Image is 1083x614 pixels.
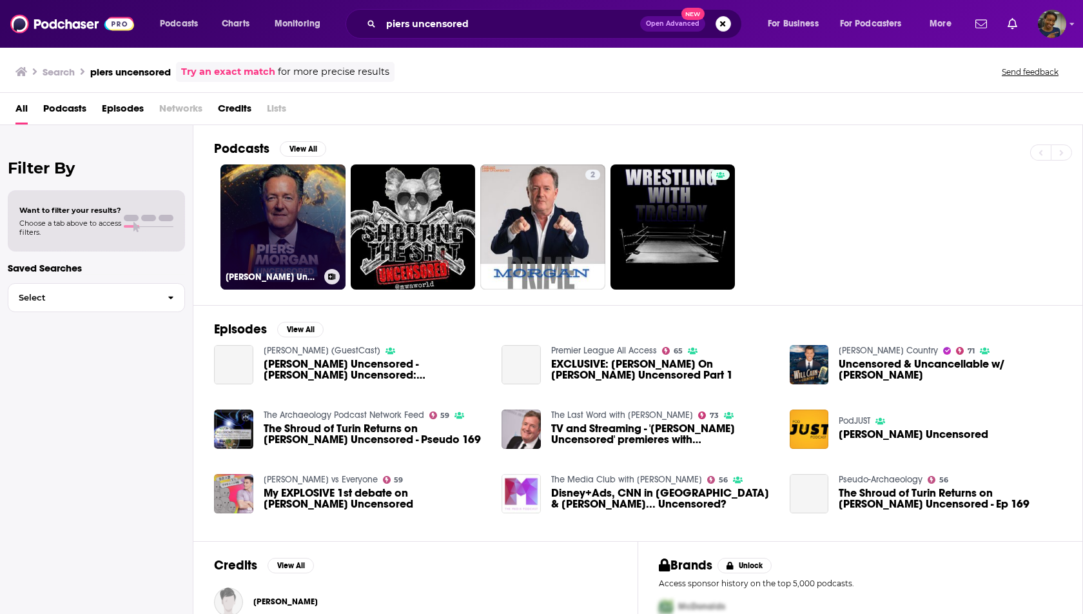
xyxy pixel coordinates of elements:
[551,359,774,381] span: EXCLUSIVE: [PERSON_NAME] On [PERSON_NAME] Uncensored Part 1
[264,423,487,445] span: The Shroud of Turin Returns on [PERSON_NAME] Uncensored - Pseudo 169
[839,415,870,426] a: PodJUST
[19,206,121,215] span: Want to filter your results?
[840,15,902,33] span: For Podcasters
[218,98,251,124] a: Credits
[480,164,605,290] a: 2
[956,347,975,355] a: 71
[151,14,215,34] button: open menu
[1002,13,1022,35] a: Show notifications dropdown
[214,557,314,573] a: CreditsView All
[253,597,318,607] span: [PERSON_NAME]
[214,141,326,157] a: PodcastsView All
[43,66,75,78] h3: Search
[551,423,774,445] a: TV and Streaming - 'Piers Morgan Uncensored' premieres with Trump interview
[264,488,487,510] span: My EXPLOSIVE 1st debate on [PERSON_NAME] Uncensored
[719,477,728,483] span: 56
[429,411,450,419] a: 59
[551,488,774,510] a: Disney+Ads, CNN in Ukraine & Piers Morgan... Uncensored?
[839,359,1062,381] a: Uncensored & Uncancellable w/ Piers Morgan
[214,474,253,513] img: My EXPLOSIVE 1st debate on Piers Morgan Uncensored
[839,488,1062,510] a: The Shroud of Turin Returns on Piers Morgan Uncensored - Ep 169
[253,597,318,607] a: Rachel Darvish
[928,476,948,484] a: 56
[662,347,683,355] a: 65
[10,12,134,36] a: Podchaser - Follow, Share and Rate Podcasts
[394,477,403,483] span: 59
[674,348,683,354] span: 65
[159,98,202,124] span: Networks
[1038,10,1066,38] button: Show profile menu
[678,601,725,612] span: McDonalds
[15,98,28,124] a: All
[502,410,541,449] img: TV and Streaming - 'Piers Morgan Uncensored' premieres with Trump interview
[222,15,249,33] span: Charts
[264,345,380,356] a: Penn Jillette (GuestCast)
[707,476,728,484] a: 56
[264,359,487,381] span: [PERSON_NAME] Uncensored - [PERSON_NAME] Uncensored: [PERSON_NAME]
[759,14,835,34] button: open menu
[214,141,269,157] h2: Podcasts
[214,321,324,337] a: EpisodesView All
[226,272,319,282] h3: [PERSON_NAME] Uncensored ✔️
[90,66,171,78] h3: piers uncensored
[264,488,487,510] a: My EXPLOSIVE 1st debate on Piers Morgan Uncensored
[502,474,541,513] img: Disney+Ads, CNN in Ukraine & Piers Morgan... Uncensored?
[790,474,829,513] a: The Shroud of Turin Returns on Piers Morgan Uncensored - Ep 169
[790,345,829,384] img: Uncensored & Uncancellable w/ Piers Morgan
[268,558,314,573] button: View All
[585,170,600,180] a: 2
[160,15,198,33] span: Podcasts
[1038,10,1066,38] span: Logged in as sabrinajohnson
[839,488,1062,510] span: The Shroud of Turin Returns on [PERSON_NAME] Uncensored - Ep 169
[681,8,705,20] span: New
[502,345,541,384] a: EXCLUSIVE: Ronaldo On Piers Morgan Uncensored Part 1
[939,477,948,483] span: 56
[383,476,404,484] a: 59
[717,558,772,573] button: Unlock
[214,345,253,384] a: Piers Morgan Uncensored - Piers Morgan Uncensored: Penn Jillette
[181,64,275,79] a: Try an exact match
[551,423,774,445] span: TV and Streaming - '[PERSON_NAME] Uncensored' premieres with [PERSON_NAME] interview
[214,321,267,337] h2: Episodes
[839,474,922,485] a: Pseudo-Archaeology
[280,141,326,157] button: View All
[790,410,829,449] img: Piers Morgan Uncensored
[214,557,257,573] h2: Credits
[551,345,657,356] a: Premier League All Access
[659,557,712,573] h2: Brands
[832,14,921,34] button: open menu
[640,16,705,32] button: Open AdvancedNew
[646,21,699,27] span: Open Advanced
[267,98,286,124] span: Lists
[998,66,1062,77] button: Send feedback
[19,219,121,237] span: Choose a tab above to access filters.
[277,322,324,337] button: View All
[930,15,951,33] span: More
[970,13,992,35] a: Show notifications dropdown
[43,98,86,124] span: Podcasts
[710,413,719,419] span: 73
[839,345,938,356] a: Will Cain Country
[275,15,320,33] span: Monitoring
[839,429,988,440] span: [PERSON_NAME] Uncensored
[381,14,640,34] input: Search podcasts, credits, & more...
[214,410,253,449] img: The Shroud of Turin Returns on Piers Morgan Uncensored - Pseudo 169
[8,159,185,177] h2: Filter By
[968,348,975,354] span: 71
[839,429,988,440] a: Piers Morgan Uncensored
[213,14,257,34] a: Charts
[551,359,774,381] a: EXCLUSIVE: Ronaldo On Piers Morgan Uncensored Part 1
[8,293,157,302] span: Select
[102,98,144,124] a: Episodes
[768,15,819,33] span: For Business
[264,410,424,421] a: The Archaeology Podcast Network Feed
[921,14,968,34] button: open menu
[264,359,487,381] a: Piers Morgan Uncensored - Piers Morgan Uncensored: Penn Jillette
